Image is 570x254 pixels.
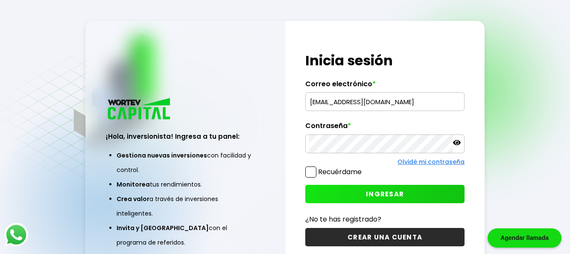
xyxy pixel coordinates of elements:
span: Invita y [GEOGRAPHIC_DATA] [117,224,209,232]
span: Crea valor [117,195,149,203]
h1: Inicia sesión [305,50,465,71]
label: Contraseña [305,122,465,134]
img: logo_wortev_capital [106,97,173,122]
button: CREAR UNA CUENTA [305,228,465,246]
div: Agendar llamada [488,228,561,248]
h3: ¡Hola, inversionista! Ingresa a tu panel: [106,131,265,141]
p: ¿No te has registrado? [305,214,465,225]
label: Recuérdame [318,167,362,177]
span: Gestiona nuevas inversiones [117,151,207,160]
input: hola@wortev.capital [309,93,461,111]
li: con el programa de referidos. [117,221,254,250]
a: Olvidé mi contraseña [398,158,465,166]
a: ¿No te has registrado?CREAR UNA CUENTA [305,214,465,246]
li: tus rendimientos. [117,177,254,192]
li: a través de inversiones inteligentes. [117,192,254,221]
li: con facilidad y control. [117,148,254,177]
span: INGRESAR [366,190,404,199]
label: Correo electrónico [305,80,465,93]
button: INGRESAR [305,185,465,203]
span: Monitorea [117,180,150,189]
img: logos_whatsapp-icon.242b2217.svg [4,223,28,247]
